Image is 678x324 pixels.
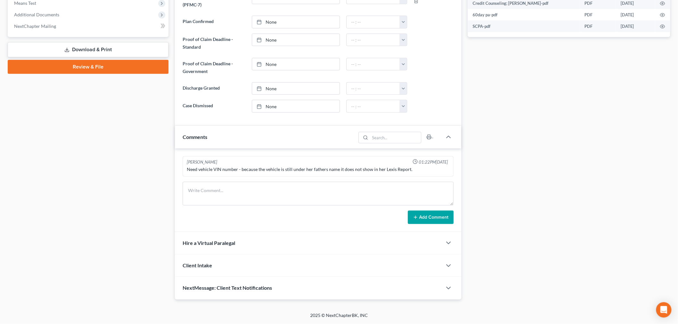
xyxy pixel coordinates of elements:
button: Add Comment [408,211,454,224]
label: Proof of Claim Deadline - Government [179,58,249,77]
a: None [252,83,340,95]
input: -- : -- [347,83,400,95]
td: 60day pa-pdf [468,9,580,20]
input: -- : -- [347,58,400,70]
span: Hire a Virtual Paralegal [183,240,235,246]
a: None [252,58,340,70]
td: SCPA-pdf [468,20,580,32]
a: NextChapter Mailing [9,20,169,32]
a: None [252,100,340,112]
a: Review & File [8,60,169,74]
span: Additional Documents [14,12,59,17]
td: PDF [580,20,616,32]
input: -- : -- [347,100,400,112]
div: Open Intercom Messenger [656,302,672,318]
input: -- : -- [347,34,400,46]
label: Discharge Granted [179,82,249,95]
span: Comments [183,134,207,140]
div: 2025 © NextChapterBK, INC [156,312,522,324]
td: [DATE] [616,20,655,32]
span: Client Intake [183,263,212,269]
label: Proof of Claim Deadline - Standard [179,34,249,53]
span: NextChapter Mailing [14,23,56,29]
input: Search... [370,132,421,143]
span: Means Test [14,0,36,6]
span: NextMessage: Client Text Notifications [183,285,272,291]
a: Download & Print [8,42,169,57]
input: -- : -- [347,16,400,28]
td: [DATE] [616,9,655,20]
label: Case Dismissed [179,100,249,113]
div: Need vehicle VIN number - because the vehicle is still under her fathers name it does not show in... [187,166,450,173]
a: None [252,34,340,46]
div: [PERSON_NAME] [187,159,217,165]
label: Plan Confirmed [179,16,249,28]
a: None [252,16,340,28]
td: PDF [580,9,616,20]
span: 01:22PM[DATE] [419,159,448,165]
